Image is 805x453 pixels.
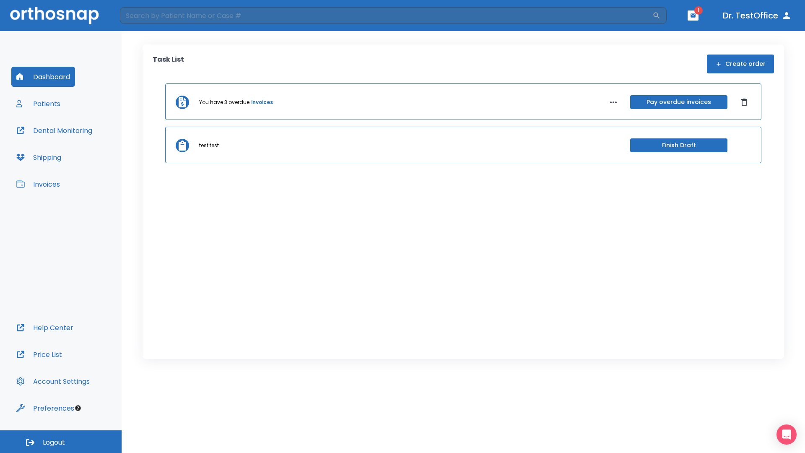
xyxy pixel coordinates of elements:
button: Help Center [11,318,78,338]
button: Shipping [11,147,66,167]
div: Open Intercom Messenger [776,424,797,445]
button: Account Settings [11,371,95,391]
input: Search by Patient Name or Case # [120,7,652,24]
button: Patients [11,94,65,114]
span: Logout [43,438,65,447]
button: Dental Monitoring [11,120,97,141]
button: Finish Draft [630,138,727,152]
p: Task List [153,55,184,73]
button: Pay overdue invoices [630,95,727,109]
button: Invoices [11,174,65,194]
button: Dr. TestOffice [719,8,795,23]
a: invoices [251,99,273,106]
p: You have 3 overdue [199,99,249,106]
button: Dashboard [11,67,75,87]
span: 1 [694,6,703,15]
img: Orthosnap [10,7,99,24]
button: Price List [11,344,67,364]
button: Dismiss [737,96,751,109]
p: test test [199,142,219,149]
button: Create order [707,55,774,73]
div: Tooltip anchor [74,404,82,412]
button: Preferences [11,398,79,418]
